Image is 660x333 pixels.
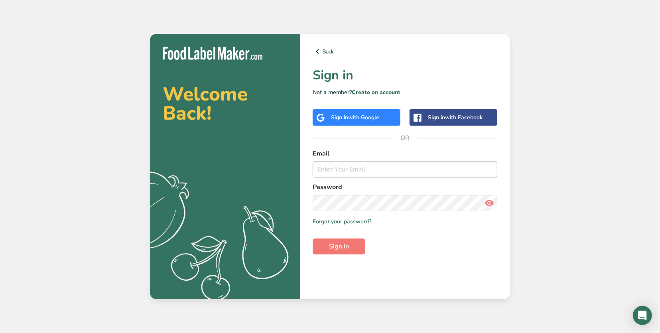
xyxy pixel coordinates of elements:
a: Forgot your password? [313,217,371,226]
button: Sign in [313,238,365,254]
a: Create an account [352,89,400,96]
div: Sign in [428,113,483,122]
span: Sign in [329,242,349,251]
input: Enter Your Email [313,162,497,177]
span: with Google [348,114,379,121]
label: Password [313,182,497,192]
a: Back [313,47,497,56]
span: OR [393,126,417,150]
label: Email [313,149,497,158]
div: Sign in [331,113,379,122]
div: Open Intercom Messenger [633,306,652,325]
span: with Facebook [445,114,483,121]
h1: Sign in [313,66,497,85]
img: Food Label Maker [163,47,262,60]
h2: Welcome Back! [163,85,287,123]
p: Not a member? [313,88,497,97]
